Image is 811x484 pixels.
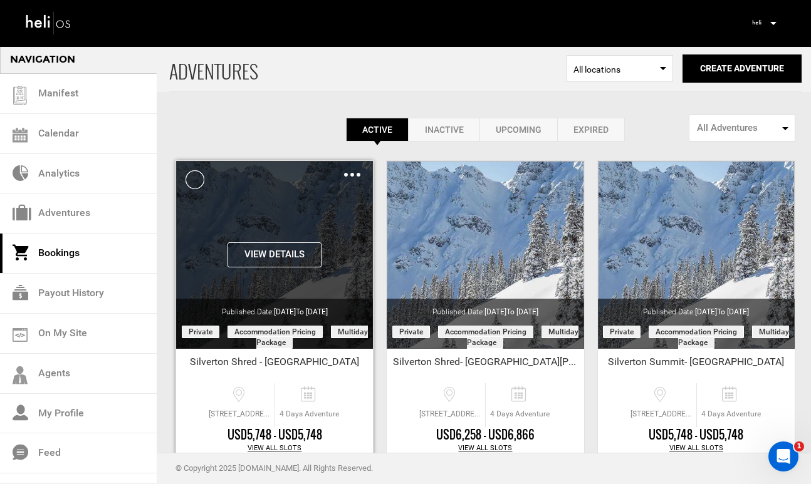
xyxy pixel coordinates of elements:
span: 4 Days Adventure [486,409,554,420]
img: on_my_site.svg [13,328,28,342]
img: agents-icon.svg [13,366,28,384]
span: to [DATE] [506,307,538,316]
button: All Adventures [689,115,795,142]
span: Accommodation Pricing [228,326,323,338]
span: Private [182,326,219,338]
span: [STREET_ADDRESS][PERSON_NAME][PERSON_NAME] [206,409,275,420]
div: Published Date: [176,299,373,317]
span: [DATE] [274,307,328,316]
span: [DATE] [695,307,749,316]
span: Accommodation Pricing [649,326,744,338]
div: Silverton Shred - [GEOGRAPHIC_DATA] [176,355,373,374]
div: Published Date: [598,299,795,317]
span: Private [392,326,430,338]
span: Multiday package [467,326,578,349]
div: Silverton Shred- [GEOGRAPHIC_DATA][PERSON_NAME] [387,355,583,374]
img: heli-logo [25,9,72,36]
img: calendar.svg [13,128,28,143]
span: 1 [794,441,804,451]
span: [DATE] [484,307,538,316]
span: to [DATE] [717,307,749,316]
a: Inactive [409,118,479,142]
span: [STREET_ADDRESS][PERSON_NAME][PERSON_NAME] [627,409,696,420]
img: images [344,173,360,177]
a: Active [346,118,409,142]
span: ADVENTURES [169,46,567,91]
div: USD5,748 - USD5,748 [598,427,795,443]
img: guest-list.svg [11,86,29,105]
a: Expired [557,118,625,142]
div: View All Slots [598,443,795,453]
div: View All Slots [176,443,373,453]
span: Select box activate [567,55,673,82]
span: All locations [573,63,666,76]
div: USD6,258 - USD6,866 [387,427,583,443]
div: USD5,748 - USD5,748 [176,427,373,443]
img: 7b8205e9328a03c7eaaacec4a25d2b25.jpeg [747,13,766,32]
span: Private [603,326,641,338]
div: Published Date: [387,299,583,317]
iframe: Intercom live chat [768,441,798,471]
span: [STREET_ADDRESS][PERSON_NAME] [416,409,485,420]
span: 4 Days Adventure [697,409,765,420]
div: Silverton Summit- [GEOGRAPHIC_DATA] [598,355,795,374]
span: 4 Days Adventure [275,409,343,420]
span: Multiday package [256,326,368,349]
span: to [DATE] [296,307,328,316]
span: Multiday package [678,326,790,349]
span: All Adventures [697,121,779,135]
span: Accommodation Pricing [438,326,533,338]
div: View All Slots [387,443,583,453]
button: View Details [228,242,322,267]
button: Create Adventure [683,54,802,83]
a: Upcoming [479,118,557,142]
